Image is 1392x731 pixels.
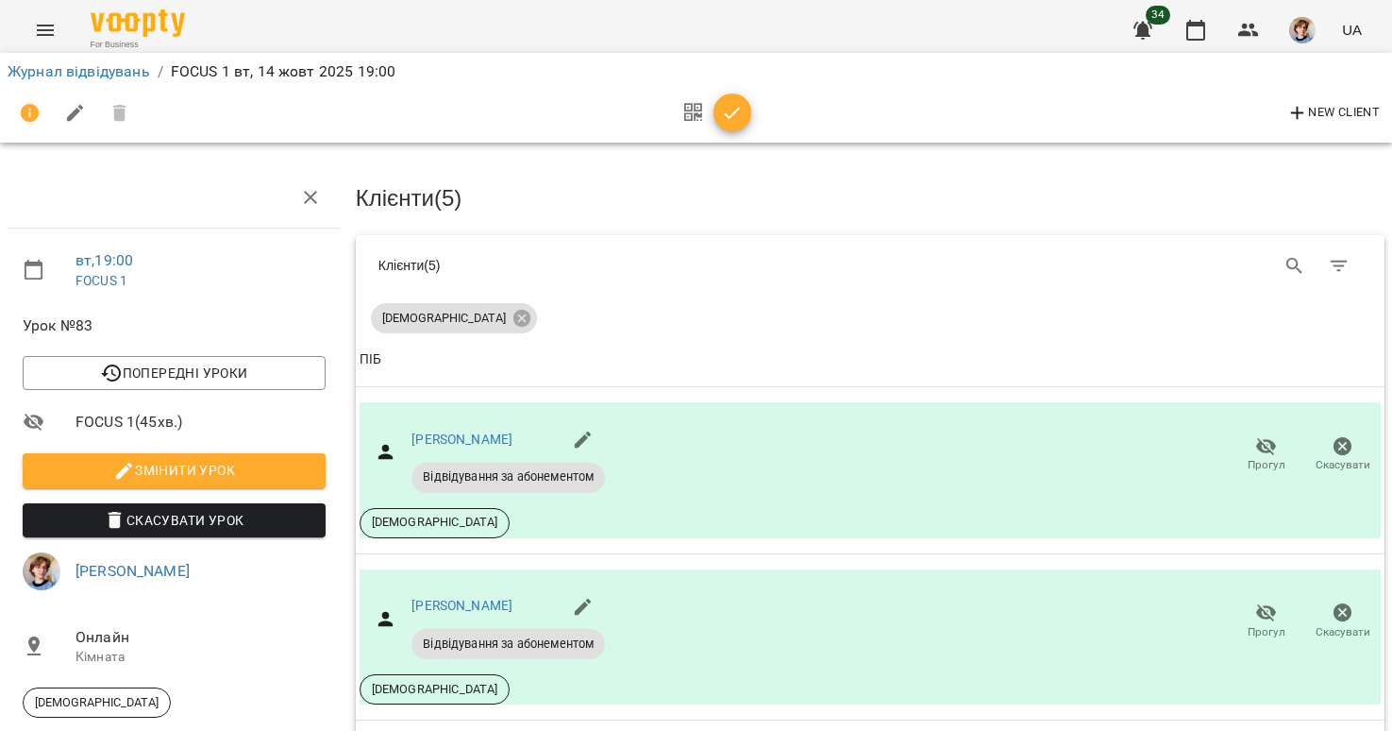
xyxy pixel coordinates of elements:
[371,303,537,333] div: [DEMOGRAPHIC_DATA]
[1248,457,1285,473] span: Прогул
[1286,102,1380,125] span: New Client
[23,8,68,53] button: Menu
[378,256,856,275] div: Клієнти ( 5 )
[1342,20,1362,40] span: UA
[411,468,605,485] span: Відвідування за абонементом
[1289,17,1316,43] img: 139762f8360b8d23236e3ef819c7dd37.jpg
[1316,624,1370,640] span: Скасувати
[360,348,1381,371] span: ПІБ
[1317,244,1362,289] button: Фільтр
[23,356,326,390] button: Попередні уроки
[38,459,310,482] span: Змінити урок
[1272,244,1317,289] button: Search
[158,60,163,83] li: /
[24,694,170,711] span: [DEMOGRAPHIC_DATA]
[361,681,510,698] span: [DEMOGRAPHIC_DATA]
[1248,624,1285,640] span: Прогул
[361,514,510,531] span: [DEMOGRAPHIC_DATA]
[1304,595,1381,648] button: Скасувати
[1282,98,1384,128] button: New Client
[91,9,185,37] img: Voopty Logo
[8,60,1384,83] nav: breadcrumb
[75,411,326,433] span: FOCUS 1 ( 45 хв. )
[23,314,326,337] span: Урок №83
[411,636,605,653] span: Відвідування за абонементом
[1228,595,1304,648] button: Прогул
[23,503,326,537] button: Скасувати Урок
[411,598,512,613] a: [PERSON_NAME]
[75,562,190,580] a: [PERSON_NAME]
[1146,6,1170,25] span: 34
[75,251,133,269] a: вт , 19:00
[8,62,150,80] a: Журнал відвідувань
[356,235,1384,296] div: Table Toolbar
[356,186,1384,211] h3: Клієнти ( 5 )
[23,688,171,718] div: [DEMOGRAPHIC_DATA]
[23,453,326,487] button: Змінити урок
[1334,12,1369,47] button: UA
[38,362,310,384] span: Попередні уроки
[75,626,326,649] span: Онлайн
[23,552,60,590] img: 139762f8360b8d23236e3ef819c7dd37.jpg
[75,648,326,667] p: Кімната
[1304,429,1381,482] button: Скасувати
[1316,457,1370,473] span: Скасувати
[360,348,381,371] div: ПІБ
[38,509,310,532] span: Скасувати Урок
[411,432,512,447] a: [PERSON_NAME]
[75,273,127,288] a: FOCUS 1
[1228,429,1304,482] button: Прогул
[371,310,517,327] span: [DEMOGRAPHIC_DATA]
[91,39,185,51] span: For Business
[171,60,395,83] p: FOCUS 1 вт, 14 жовт 2025 19:00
